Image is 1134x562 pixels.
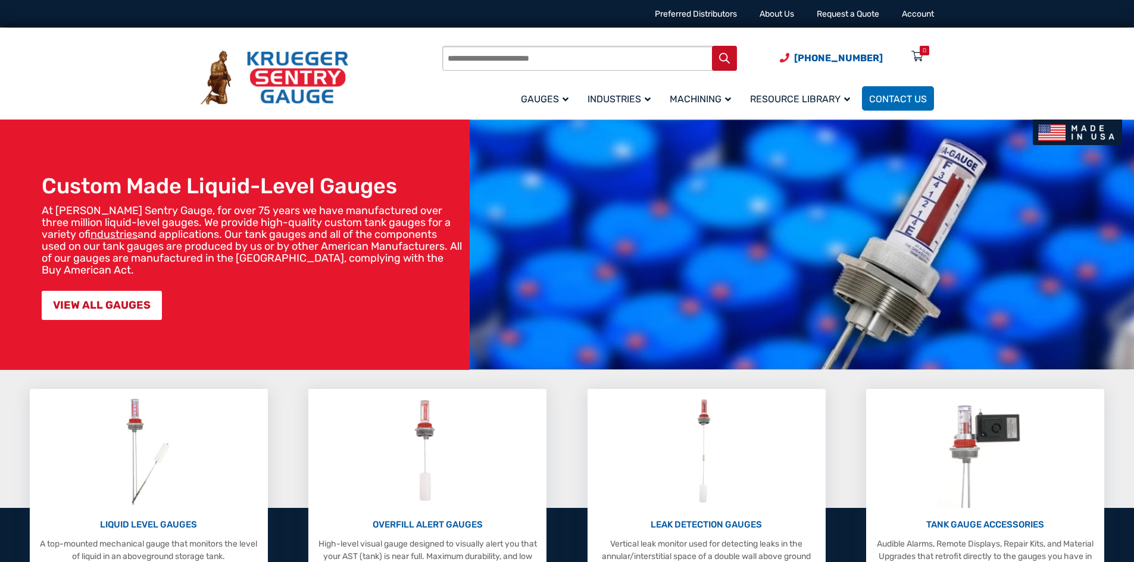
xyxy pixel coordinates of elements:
[663,84,743,112] a: Machining
[760,9,794,19] a: About Us
[743,84,862,112] a: Resource Library
[42,291,162,320] a: VIEW ALL GAUGES
[670,93,731,105] span: Machining
[923,46,926,55] div: 0
[902,9,934,19] a: Account
[401,395,454,508] img: Overfill Alert Gauges
[593,518,820,532] p: LEAK DETECTION GAUGES
[750,93,850,105] span: Resource Library
[42,205,464,276] p: At [PERSON_NAME] Sentry Gauge, for over 75 years we have manufactured over three million liquid-l...
[780,51,883,65] a: Phone Number (920) 434-8860
[36,518,262,532] p: LIQUID LEVEL GAUGES
[117,395,180,508] img: Liquid Level Gauges
[794,52,883,64] span: [PHONE_NUMBER]
[655,9,737,19] a: Preferred Distributors
[470,120,1134,370] img: bg_hero_bannerksentry
[872,518,1098,532] p: TANK GAUGE ACCESSORIES
[1033,120,1122,145] img: Made In USA
[201,51,348,105] img: Krueger Sentry Gauge
[862,86,934,111] a: Contact Us
[90,228,138,241] a: industries
[514,84,580,112] a: Gauges
[817,9,879,19] a: Request a Quote
[938,395,1033,508] img: Tank Gauge Accessories
[521,93,568,105] span: Gauges
[588,93,651,105] span: Industries
[580,84,663,112] a: Industries
[42,173,464,199] h1: Custom Made Liquid-Level Gauges
[314,518,541,532] p: OVERFILL ALERT GAUGES
[869,93,927,105] span: Contact Us
[683,395,730,508] img: Leak Detection Gauges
